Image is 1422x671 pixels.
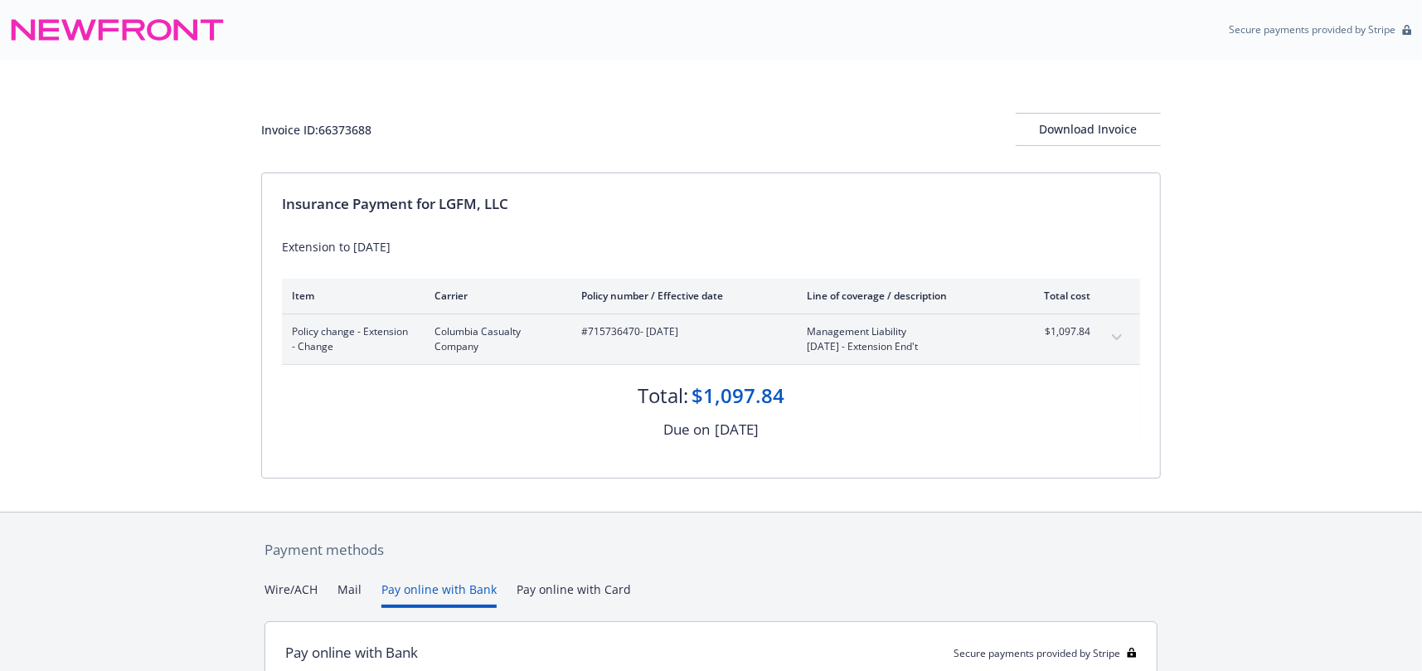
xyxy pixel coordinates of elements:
[807,339,1002,354] span: [DATE] - Extension End't
[434,324,555,354] span: Columbia Casualty Company
[285,642,418,664] div: Pay online with Bank
[265,539,1157,561] div: Payment methods
[1028,324,1090,339] span: $1,097.84
[282,238,1140,255] div: Extension to [DATE]
[282,193,1140,215] div: Insurance Payment for LGFM, LLC
[292,324,408,354] span: Policy change - Extension - Change
[638,382,688,410] div: Total:
[581,324,780,339] span: #715736470 - [DATE]
[1016,114,1161,145] div: Download Invoice
[1104,324,1130,351] button: expand content
[954,646,1137,660] div: Secure payments provided by Stripe
[517,581,631,608] button: Pay online with Card
[807,324,1002,339] span: Management Liability
[265,581,318,608] button: Wire/ACH
[1028,289,1090,303] div: Total cost
[261,121,371,139] div: Invoice ID: 66373688
[807,289,1002,303] div: Line of coverage / description
[807,324,1002,354] span: Management Liability[DATE] - Extension End't
[282,314,1140,364] div: Policy change - Extension - ChangeColumbia Casualty Company#715736470- [DATE]Management Liability...
[292,289,408,303] div: Item
[663,419,710,440] div: Due on
[1229,22,1395,36] p: Secure payments provided by Stripe
[381,581,497,608] button: Pay online with Bank
[1016,113,1161,146] button: Download Invoice
[692,382,784,410] div: $1,097.84
[715,419,759,440] div: [DATE]
[581,289,780,303] div: Policy number / Effective date
[434,289,555,303] div: Carrier
[337,581,362,608] button: Mail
